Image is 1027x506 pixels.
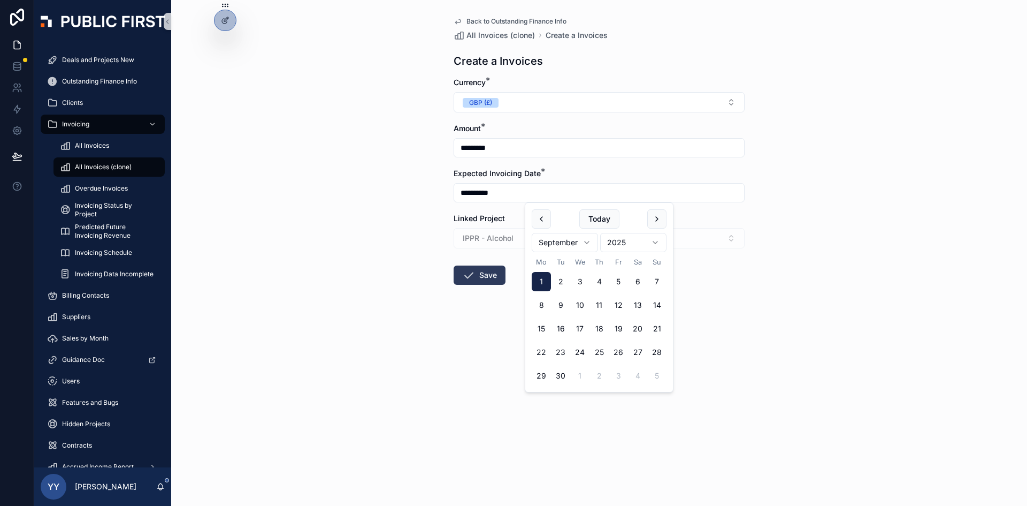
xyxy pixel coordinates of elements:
p: [PERSON_NAME] [75,481,136,492]
span: YY [48,480,59,493]
span: Clients [62,99,83,107]
button: Saturday, 13 September 2025 [628,296,647,315]
button: Sunday, 5 October 2025 [647,366,666,386]
span: Features and Bugs [62,398,118,407]
button: Wednesday, 10 September 2025 [570,296,589,315]
th: Thursday [589,256,609,268]
a: Invoicing Schedule [53,243,165,262]
button: Sunday, 14 September 2025 [647,296,666,315]
span: Predicted Future Invoicing Revenue [75,223,154,240]
th: Monday [532,256,551,268]
img: App logo [41,16,165,27]
th: Wednesday [570,256,589,268]
a: Invoicing [41,115,165,134]
a: Accrued Income Report [41,457,165,477]
button: Saturday, 6 September 2025 [628,272,647,291]
a: Billing Contacts [41,286,165,305]
button: Tuesday, 30 September 2025 [551,366,570,386]
button: Monday, 22 September 2025 [532,343,551,362]
a: Guidance Doc [41,350,165,369]
a: Predicted Future Invoicing Revenue [53,222,165,241]
span: Sales by Month [62,334,109,343]
span: Invoicing Schedule [75,248,132,257]
th: Tuesday [551,256,570,268]
span: Linked Project [454,214,505,223]
a: Users [41,372,165,391]
a: Contracts [41,436,165,455]
button: Select Button [454,92,745,112]
button: Saturday, 20 September 2025 [628,319,647,338]
span: Currency [454,78,486,87]
span: Invoicing [62,120,89,129]
button: Thursday, 25 September 2025 [589,343,609,362]
a: Suppliers [41,307,165,327]
span: Invoicing Data Incomplete [75,270,154,278]
div: scrollable content [34,43,171,467]
a: Features and Bugs [41,393,165,412]
button: Tuesday, 9 September 2025 [551,296,570,315]
button: Monday, 1 September 2025, selected [532,272,551,291]
button: Monday, 29 September 2025 [532,366,551,386]
a: Back to Outstanding Finance Info [454,17,566,26]
a: Invoicing Data Incomplete [53,265,165,284]
button: Friday, 5 September 2025 [609,272,628,291]
button: Today [579,209,619,229]
button: Wednesday, 17 September 2025 [570,319,589,338]
button: Friday, 12 September 2025 [609,296,628,315]
span: Expected Invoicing Date [454,169,541,178]
button: Tuesday, 2 September 2025 [551,272,570,291]
span: All Invoices (clone) [75,163,132,171]
span: Hidden Projects [62,420,110,428]
button: Tuesday, 23 September 2025 [551,343,570,362]
button: Wednesday, 3 September 2025 [570,272,589,291]
button: Monday, 8 September 2025 [532,296,551,315]
a: Invoicing Status by Project [53,200,165,220]
a: Sales by Month [41,329,165,348]
button: Friday, 26 September 2025 [609,343,628,362]
span: Deals and Projects New [62,56,134,64]
button: Friday, 19 September 2025 [609,319,628,338]
span: All Invoices [75,141,109,150]
span: Overdue Invoices [75,184,128,193]
button: Thursday, 11 September 2025 [589,296,609,315]
span: Users [62,377,80,386]
div: GBP (£) [469,98,492,108]
button: Tuesday, 16 September 2025 [551,319,570,338]
span: Accrued Income Report [62,463,134,471]
button: Sunday, 7 September 2025 [647,272,666,291]
span: Contracts [62,441,92,450]
button: Saturday, 27 September 2025 [628,343,647,362]
span: Outstanding Finance Info [62,77,137,86]
span: Invoicing Status by Project [75,201,154,218]
button: Thursday, 2 October 2025 [589,366,609,386]
a: Hidden Projects [41,414,165,434]
button: Friday, 3 October 2025 [609,366,628,386]
span: All Invoices (clone) [466,30,535,41]
span: Guidance Doc [62,356,105,364]
button: Saturday, 4 October 2025 [628,366,647,386]
button: Thursday, 4 September 2025 [589,272,609,291]
button: Save [454,266,505,285]
a: Clients [41,93,165,112]
button: Sunday, 28 September 2025 [647,343,666,362]
a: Outstanding Finance Info [41,72,165,91]
button: Thursday, 18 September 2025 [589,319,609,338]
span: Amount [454,124,481,133]
a: All Invoices (clone) [454,30,535,41]
button: Monday, 15 September 2025 [532,319,551,338]
a: All Invoices (clone) [53,157,165,177]
span: Suppliers [62,313,90,321]
span: Back to Outstanding Finance Info [466,17,566,26]
a: All Invoices [53,136,165,155]
a: Overdue Invoices [53,179,165,198]
a: Create a Invoices [546,30,608,41]
button: Wednesday, 24 September 2025 [570,343,589,362]
span: Billing Contacts [62,291,109,300]
button: Wednesday, 1 October 2025 [570,366,589,386]
th: Saturday [628,256,647,268]
button: Sunday, 21 September 2025 [647,319,666,338]
th: Sunday [647,256,666,268]
h1: Create a Invoices [454,54,543,69]
th: Friday [609,256,628,268]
